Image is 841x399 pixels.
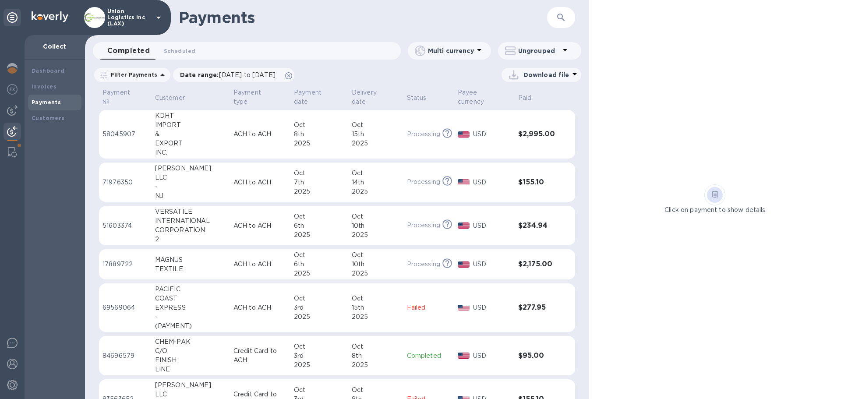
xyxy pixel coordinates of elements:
[155,164,226,173] div: [PERSON_NAME]
[102,130,148,139] p: 58045907
[233,260,287,269] p: ACH to ACH
[233,88,287,106] span: Payment type
[233,221,287,230] p: ACH to ACH
[155,207,226,216] div: VERSATILE
[155,148,226,157] div: INC.
[458,88,511,106] span: Payee currency
[294,130,345,139] div: 8th
[352,360,400,370] div: 2025
[473,351,511,360] p: USD
[219,71,276,78] span: [DATE] to [DATE]
[155,120,226,130] div: IMPORT
[352,221,400,230] div: 10th
[155,337,226,346] div: CHEM-PAK
[458,261,470,268] img: USD
[155,303,226,312] div: EXPRESS
[352,187,400,196] div: 2025
[518,130,558,138] h3: $2,995.00
[155,235,226,244] div: 2
[155,294,226,303] div: COAST
[407,351,451,360] p: Completed
[294,342,345,351] div: Oct
[102,351,148,360] p: 84696579
[294,169,345,178] div: Oct
[155,390,226,399] div: LLC
[352,294,400,303] div: Oct
[294,251,345,260] div: Oct
[352,139,400,148] div: 2025
[294,294,345,303] div: Oct
[155,321,226,331] div: (PAYMENT)
[458,353,470,359] img: USD
[4,9,21,26] div: Unpin categories
[102,88,137,106] p: Payment №
[352,260,400,269] div: 10th
[32,11,68,22] img: Logo
[233,346,287,365] p: Credit Card to ACH
[407,303,451,312] p: Failed
[233,130,287,139] p: ACH to ACH
[352,269,400,278] div: 2025
[294,88,333,106] p: Payment date
[518,46,560,55] p: Ungrouped
[473,221,511,230] p: USD
[473,178,511,187] p: USD
[518,93,532,102] p: Paid
[352,130,400,139] div: 15th
[458,88,500,106] p: Payee currency
[352,251,400,260] div: Oct
[407,93,427,102] p: Status
[155,346,226,356] div: C/O
[102,260,148,269] p: 17889722
[155,191,226,201] div: NJ
[294,303,345,312] div: 3rd
[155,381,226,390] div: [PERSON_NAME]
[179,8,547,27] h1: Payments
[32,99,61,106] b: Payments
[155,93,196,102] span: Customer
[458,131,470,138] img: USD
[352,169,400,178] div: Oct
[294,221,345,230] div: 6th
[294,360,345,370] div: 2025
[107,45,150,57] span: Completed
[407,93,438,102] span: Status
[294,385,345,395] div: Oct
[473,303,511,312] p: USD
[352,88,389,106] p: Delivery date
[32,83,57,90] b: Invoices
[352,88,400,106] span: Delivery date
[352,120,400,130] div: Oct
[32,42,78,51] p: Collect
[352,342,400,351] div: Oct
[155,285,226,294] div: PACIFIC
[107,8,151,27] p: Union Logistics Inc (LAX)
[428,46,474,55] p: Multi currency
[294,120,345,130] div: Oct
[294,187,345,196] div: 2025
[180,71,280,79] p: Date range :
[155,93,185,102] p: Customer
[294,88,345,106] span: Payment date
[518,178,558,187] h3: $155.10
[155,312,226,321] div: -
[458,222,470,229] img: USD
[294,260,345,269] div: 6th
[233,88,276,106] p: Payment type
[32,67,65,74] b: Dashboard
[518,352,558,360] h3: $95.00
[155,265,226,274] div: TEXTILE
[233,303,287,312] p: ACH to ACH
[294,269,345,278] div: 2025
[155,216,226,226] div: INTERNATIONAL
[407,130,440,139] p: Processing
[352,178,400,187] div: 14th
[352,303,400,312] div: 15th
[294,178,345,187] div: 7th
[352,351,400,360] div: 8th
[155,255,226,265] div: MAGNUS
[458,305,470,311] img: USD
[294,230,345,240] div: 2025
[102,88,148,106] span: Payment №
[155,173,226,182] div: LLC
